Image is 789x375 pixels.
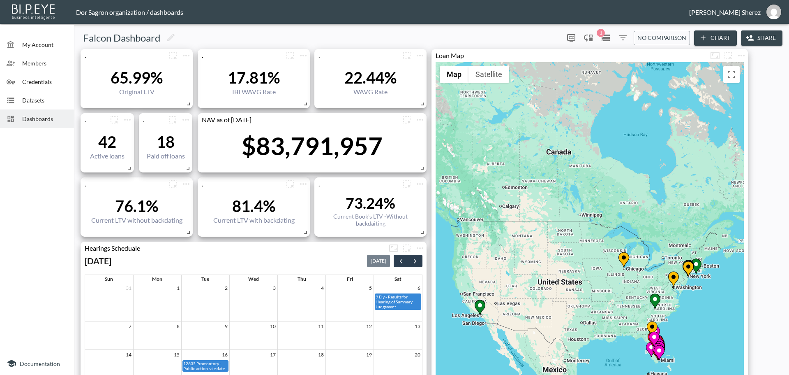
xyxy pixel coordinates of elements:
[76,8,689,16] div: Dor Sagron organization / dashboards
[316,321,325,331] a: September 11, 2025
[183,361,228,371] div: 12635 Promontory - Public action sale date
[228,88,280,95] div: IBI WAVG Rate
[326,283,374,321] td: September 5, 2025
[198,116,400,123] div: NAV as of 31/08/2025
[735,49,748,62] span: Chart settings
[345,275,355,283] a: Friday
[108,113,121,126] button: more
[180,49,193,62] span: Chart settings
[284,49,297,62] button: more
[180,177,193,191] span: Chart settings
[735,49,748,62] button: more
[181,283,229,321] td: September 2, 2025
[284,51,297,58] span: Attach chart to a group
[413,177,427,191] button: more
[91,196,182,215] div: 76.1%
[394,255,408,268] button: Previous month
[198,180,284,188] div: .
[689,8,761,16] div: [PERSON_NAME] Sherez
[565,31,578,44] span: Display settings
[166,51,180,58] span: Attach chart to a group
[85,321,133,350] td: September 7, 2025
[147,152,185,160] div: Paid off loans
[175,321,181,331] a: September 8, 2025
[166,113,179,126] button: more
[223,283,229,293] a: September 2, 2025
[124,350,133,359] a: September 14, 2025
[722,51,735,58] span: Attach chart to a group
[400,115,413,123] span: Attach chart to a group
[22,77,67,86] span: Credentials
[133,283,181,321] td: September 1, 2025
[365,350,374,359] a: September 19, 2025
[416,283,422,293] a: September 6, 2025
[314,180,400,188] div: .
[400,243,413,251] span: Attach chart to a group
[213,196,295,215] div: 81.4%
[400,113,413,126] button: more
[22,59,67,68] span: Members
[111,88,163,95] div: Original LTV
[7,359,67,368] a: Documentation
[616,31,630,44] button: Filters
[375,294,421,310] div: 9 Ely - Results for Hearing of Summary Judgement
[284,179,297,187] span: Attach chart to a group
[387,242,400,255] button: Fullscreen
[468,66,509,83] button: Show satellite imagery
[761,2,787,22] button: ariels@ibi.co.il
[400,179,413,187] span: Attach chart to a group
[413,321,422,331] a: September 13, 2025
[318,213,422,227] div: Current Book's LTV -Without backdaiting
[180,177,193,191] button: more
[81,244,387,252] div: Hearings Scheduale
[172,350,181,359] a: September 15, 2025
[367,283,374,293] a: September 5, 2025
[319,283,325,293] a: September 4, 2025
[22,114,67,123] span: Dashboards
[127,321,133,331] a: September 7, 2025
[400,242,413,255] button: more
[723,66,740,83] button: Toggle fullscreen view
[637,33,686,43] span: No comparison
[344,88,397,95] div: WAVG Rate
[103,275,115,283] a: Sunday
[708,49,722,62] button: Fullscreen
[20,360,60,367] span: Documentation
[408,255,422,268] button: Next month
[22,96,67,105] span: Datasets
[147,132,185,151] div: 18
[150,275,164,283] a: Monday
[91,216,182,224] div: Current LTV without backdating
[85,256,111,266] h2: [DATE]
[180,49,193,62] button: more
[413,49,427,62] span: Chart settings
[81,180,166,188] div: .
[139,116,166,123] div: .
[175,283,181,293] a: September 1, 2025
[393,275,403,283] a: Saturday
[400,51,413,58] span: Attach chart to a group
[179,113,192,126] span: Chart settings
[297,49,310,62] span: Chart settings
[413,113,427,126] span: Chart settings
[268,350,277,359] a: September 17, 2025
[296,275,308,283] a: Thursday
[367,255,390,267] button: [DATE]
[374,321,422,350] td: September 13, 2025
[271,283,277,293] a: September 3, 2025
[166,115,179,123] span: Attach chart to a group
[220,350,229,359] a: September 16, 2025
[85,283,133,321] td: August 31, 2025
[223,321,229,331] a: September 9, 2025
[400,177,413,191] button: more
[326,321,374,350] td: September 12, 2025
[694,30,737,46] button: Chart
[10,2,58,21] img: bipeye-logo
[344,68,397,87] div: 22.44%
[268,321,277,331] a: September 10, 2025
[228,68,280,87] div: 17.81%
[90,132,125,151] div: 42
[90,152,125,160] div: Active loans
[413,350,422,359] a: September 20, 2025
[413,113,427,126] button: more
